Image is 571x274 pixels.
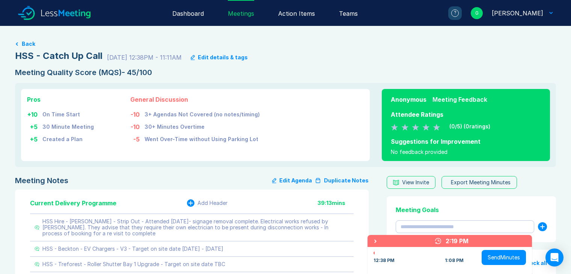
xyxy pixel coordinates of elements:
[492,9,543,18] div: Gemma White
[446,236,469,245] div: 2:19 PM
[15,41,556,47] a: Back
[396,205,547,214] div: Meeting Goals
[445,257,464,263] div: 1:08 PM
[451,9,459,17] div: ?
[391,95,426,104] div: Anonymous
[449,123,490,129] div: ( 0 /5) ( 0 ratings)
[432,95,487,104] div: Meeting Feedback
[42,246,223,252] div: HSS - Beckton - EV Chargers - V3 - Target on site date [DATE] - [DATE]
[391,122,440,131] div: 0 Stars
[15,176,68,185] div: Meeting Notes
[545,248,563,266] div: Open Intercom Messenger
[27,107,42,119] td: + 10
[439,6,462,20] a: ?
[27,132,42,144] td: + 5
[272,176,312,185] button: Edit Agenda
[191,54,248,60] button: Edit details & tags
[144,132,260,144] td: Went Over-Time without Using Parking Lot
[315,176,369,185] button: Duplicate Notes
[15,68,556,77] div: Meeting Quality Score (MQS) - 45/100
[482,250,526,265] button: SendMinutes
[391,149,541,155] div: No feedback provided
[144,119,260,132] td: 30+ Minutes Overtime
[130,95,260,104] div: General Discussion
[187,199,227,207] button: Add Header
[42,132,94,144] td: Created a Plan
[391,137,541,146] div: Suggestions for Improvement
[27,95,94,104] div: Pros
[451,179,511,185] div: Export Meeting Minutes
[15,50,102,62] div: HSS - Catch Up Call
[27,119,42,132] td: + 5
[402,179,429,185] div: View Invite
[130,132,144,144] td: -5
[144,107,260,119] td: 3+ Agendas Not Covered (no notes/timing)
[22,41,35,47] button: Back
[387,176,435,189] button: View Invite
[42,261,225,267] div: HSS - Treforest - Roller Shutter Bay 1 Upgrade - Target on site date TBC
[391,110,541,119] div: Attendee Ratings
[198,54,248,60] div: Edit details & tags
[441,176,517,189] button: Export Meeting Minutes
[471,7,483,19] div: G
[318,200,354,206] div: 39:13 mins
[42,218,349,236] div: HSS Hire - [PERSON_NAME] - Strip Out - Attended [DATE]- signage removal complete. Electrical work...
[42,119,94,132] td: 30 Minute Meeting
[197,200,227,206] div: Add Header
[107,53,182,62] div: [DATE] 12:38PM - 11:11AM
[30,199,116,208] div: Current Delivery Programme
[374,257,395,263] div: 12:38 PM
[130,119,144,132] td: -10
[42,107,94,119] td: On Time Start
[130,107,144,119] td: -10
